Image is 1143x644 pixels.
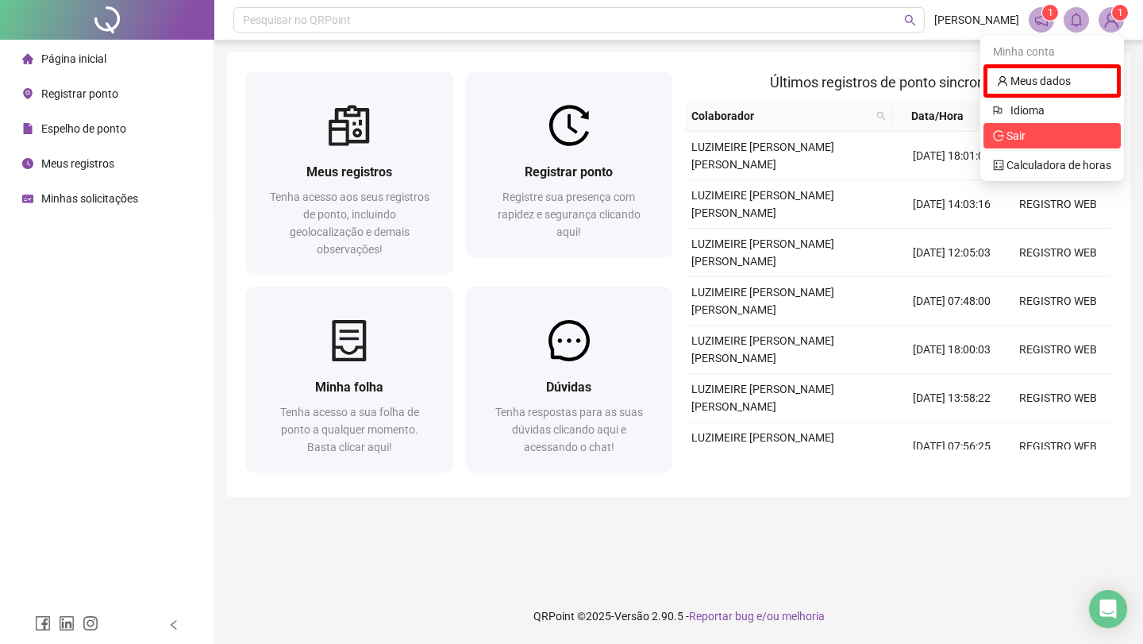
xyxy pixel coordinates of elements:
span: LUZIMEIRE [PERSON_NAME] [PERSON_NAME] [691,431,834,461]
span: Meus registros [41,157,114,170]
span: schedule [22,193,33,204]
td: REGISTRO WEB [1005,422,1111,471]
div: Minha conta [983,39,1121,64]
a: calculator Calculadora de horas [993,159,1111,172]
span: left [168,619,179,631]
span: file [22,123,33,134]
span: Versão [614,610,649,623]
th: Data/Hora [892,101,996,132]
a: DúvidasTenha respostas para as suas dúvidas clicando aqui e acessando o chat! [466,287,673,472]
td: REGISTRO WEB [1005,180,1111,229]
sup: Atualize o seu contato no menu Meus Dados [1112,5,1128,21]
span: search [873,104,889,128]
span: Espelho de ponto [41,122,126,135]
div: Open Intercom Messenger [1089,590,1127,628]
span: bell [1069,13,1083,27]
span: notification [1034,13,1049,27]
td: [DATE] 07:56:25 [899,422,1005,471]
span: facebook [35,615,51,631]
span: Minha folha [315,380,383,395]
span: Registre sua presença com rapidez e segurança clicando aqui! [498,191,641,238]
span: flag [993,102,1004,119]
span: clock-circle [22,158,33,169]
td: REGISTRO WEB [1005,277,1111,326]
span: linkedin [59,615,75,631]
span: Últimos registros de ponto sincronizados [770,74,1026,91]
a: Meus registrosTenha acesso aos seus registros de ponto, incluindo geolocalização e demais observa... [246,71,453,274]
span: Data/Hora [899,107,977,125]
td: REGISTRO WEB [1005,326,1111,374]
span: 1 [1048,7,1053,18]
span: LUZIMEIRE [PERSON_NAME] [PERSON_NAME] [691,286,834,316]
td: REGISTRO WEB [1005,374,1111,422]
span: Registrar ponto [41,87,118,100]
span: logout [993,130,1004,141]
span: Tenha acesso a sua folha de ponto a qualquer momento. Basta clicar aqui! [280,406,419,453]
span: LUZIMEIRE [PERSON_NAME] [PERSON_NAME] [691,334,834,364]
span: environment [22,88,33,99]
span: home [22,53,33,64]
img: 63900 [1099,8,1123,32]
span: instagram [83,615,98,631]
td: [DATE] 18:00:03 [899,326,1005,374]
span: 1 [1118,7,1123,18]
span: Idioma [1010,102,1102,119]
td: [DATE] 18:01:06 [899,132,1005,180]
footer: QRPoint © 2025 - 2.90.5 - [214,588,1143,644]
td: [DATE] 12:05:03 [899,229,1005,277]
span: LUZIMEIRE [PERSON_NAME] [PERSON_NAME] [691,141,834,171]
span: Tenha respostas para as suas dúvidas clicando aqui e acessando o chat! [495,406,643,453]
span: Minhas solicitações [41,192,138,205]
a: Registrar pontoRegistre sua presença com rapidez e segurança clicando aqui! [466,71,673,256]
span: Página inicial [41,52,106,65]
span: search [904,14,916,26]
td: REGISTRO WEB [1005,229,1111,277]
span: LUZIMEIRE [PERSON_NAME] [PERSON_NAME] [691,189,834,219]
span: Reportar bug e/ou melhoria [689,610,825,623]
span: Sair [1006,129,1026,142]
td: [DATE] 07:48:00 [899,277,1005,326]
td: [DATE] 14:03:16 [899,180,1005,229]
span: Colaborador [691,107,870,125]
sup: 1 [1042,5,1058,21]
span: Meus registros [306,164,392,179]
a: Minha folhaTenha acesso a sua folha de ponto a qualquer momento. Basta clicar aqui! [246,287,453,472]
span: Registrar ponto [525,164,613,179]
span: LUZIMEIRE [PERSON_NAME] [PERSON_NAME] [691,237,834,268]
td: [DATE] 13:58:22 [899,374,1005,422]
span: LUZIMEIRE [PERSON_NAME] [PERSON_NAME] [691,383,834,413]
span: search [876,111,886,121]
span: Tenha acesso aos seus registros de ponto, incluindo geolocalização e demais observações! [270,191,429,256]
span: [PERSON_NAME] [934,11,1019,29]
span: Dúvidas [546,380,591,395]
a: user Meus dados [997,75,1071,87]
